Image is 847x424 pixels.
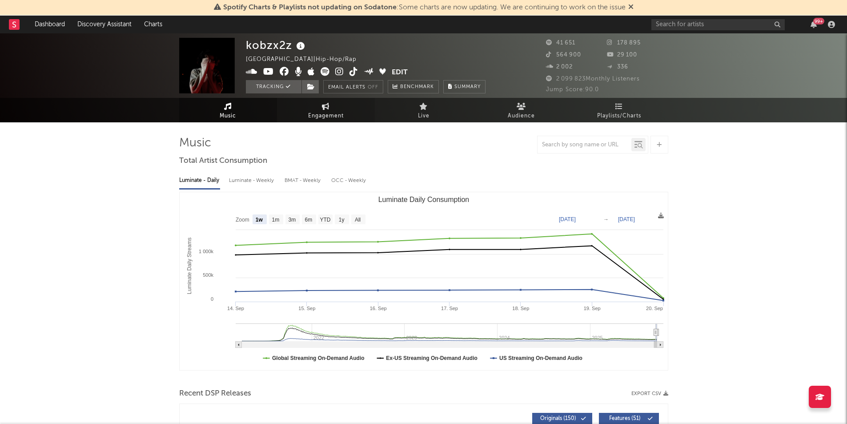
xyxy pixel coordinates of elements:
[227,306,244,311] text: 14. Sep
[631,391,668,396] button: Export CSV
[607,40,641,46] span: 178 895
[255,217,263,223] text: 1w
[246,80,301,93] button: Tracking
[443,80,486,93] button: Summary
[320,217,330,223] text: YTD
[179,98,277,122] a: Music
[308,111,344,121] span: Engagement
[354,217,360,223] text: All
[375,98,473,122] a: Live
[628,4,634,11] span: Dismiss
[198,249,213,254] text: 1 000k
[298,306,315,311] text: 15. Sep
[538,416,579,421] span: Originals ( 150 )
[646,306,663,311] text: 20. Sep
[71,16,138,33] a: Discovery Assistant
[179,173,220,188] div: Luminate - Daily
[546,40,575,46] span: 41 651
[473,98,570,122] a: Audience
[605,416,646,421] span: Features ( 51 )
[618,216,635,222] text: [DATE]
[368,85,378,90] em: Off
[559,216,576,222] text: [DATE]
[220,111,236,121] span: Music
[392,67,408,78] button: Edit
[388,80,439,93] a: Benchmark
[223,4,397,11] span: Spotify Charts & Playlists not updating on Sodatone
[203,272,213,278] text: 500k
[272,217,279,223] text: 1m
[813,18,824,24] div: 99 +
[285,173,322,188] div: BMAT - Weekly
[607,64,628,70] span: 336
[331,173,367,188] div: OCC - Weekly
[546,52,581,58] span: 564 900
[277,98,375,122] a: Engagement
[305,217,312,223] text: 6m
[811,21,817,28] button: 99+
[223,4,626,11] span: : Some charts are now updating. We are continuing to work on the issue
[288,217,296,223] text: 3m
[418,111,430,121] span: Live
[546,87,599,93] span: Jump Score: 90.0
[179,388,251,399] span: Recent DSP Releases
[400,82,434,93] span: Benchmark
[499,355,582,361] text: US Streaming On-Demand Audio
[508,111,535,121] span: Audience
[323,80,383,93] button: Email AlertsOff
[186,238,192,294] text: Luminate Daily Streams
[597,111,641,121] span: Playlists/Charts
[179,156,267,166] span: Total Artist Consumption
[603,216,609,222] text: →
[246,54,367,65] div: [GEOGRAPHIC_DATA] | Hip-Hop/Rap
[180,192,668,370] svg: Luminate Daily Consumption
[651,19,785,30] input: Search for artists
[512,306,529,311] text: 18. Sep
[272,355,365,361] text: Global Streaming On-Demand Audio
[369,306,386,311] text: 16. Sep
[441,306,458,311] text: 17. Sep
[386,355,478,361] text: Ex-US Streaming On-Demand Audio
[583,306,600,311] text: 19. Sep
[570,98,668,122] a: Playlists/Charts
[138,16,169,33] a: Charts
[236,217,249,223] text: Zoom
[454,85,481,89] span: Summary
[229,173,276,188] div: Luminate - Weekly
[546,64,573,70] span: 2 002
[607,52,637,58] span: 29 100
[338,217,344,223] text: 1y
[378,196,469,203] text: Luminate Daily Consumption
[246,38,307,52] div: kobzx2z
[210,296,213,302] text: 0
[28,16,71,33] a: Dashboard
[538,141,631,149] input: Search by song name or URL
[546,76,640,82] span: 2 099 823 Monthly Listeners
